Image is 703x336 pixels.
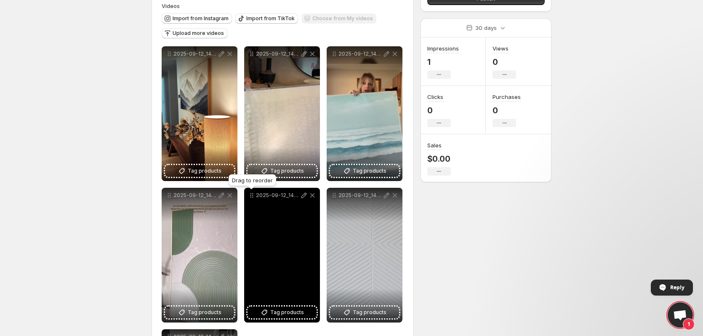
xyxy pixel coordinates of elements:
[493,57,516,67] p: 0
[246,15,295,22] span: Import from TikTok
[162,3,180,9] span: Videos
[330,165,399,177] button: Tag products
[327,188,402,323] div: 2025-09-12_141644_081Tag products
[427,141,442,149] h3: Sales
[188,167,221,175] span: Tag products
[235,13,298,24] button: Import from TikTok
[493,44,509,53] h3: Views
[327,46,402,181] div: 2025-09-12_141742_332Tag products
[427,57,459,67] p: 1
[173,51,217,57] p: 2025-09-12_141703_473
[188,308,221,317] span: Tag products
[248,307,317,318] button: Tag products
[162,28,227,38] button: Upload more videos
[270,308,304,317] span: Tag products
[427,44,459,53] h3: Impressions
[162,13,232,24] button: Import from Instagram
[670,280,684,295] span: Reply
[244,46,320,181] div: 2025-09-12_141751_423Tag products
[493,93,521,101] h3: Purchases
[244,188,320,323] div: 2025-09-12_141719_824Tag products
[338,51,382,57] p: 2025-09-12_141742_332
[427,93,443,101] h3: Clicks
[493,105,521,115] p: 0
[173,15,229,22] span: Import from Instagram
[353,167,386,175] span: Tag products
[475,24,497,32] p: 30 days
[256,51,300,57] p: 2025-09-12_141751_423
[173,30,224,37] span: Upload more videos
[256,192,300,199] p: 2025-09-12_141719_824
[668,302,693,328] div: Open chat
[353,308,386,317] span: Tag products
[162,188,237,323] div: 2025-09-12_141732_774Tag products
[270,167,304,175] span: Tag products
[165,307,234,318] button: Tag products
[165,165,234,177] button: Tag products
[683,318,695,330] span: 1
[248,165,317,177] button: Tag products
[162,46,237,181] div: 2025-09-12_141703_473Tag products
[427,105,451,115] p: 0
[338,192,382,199] p: 2025-09-12_141644_081
[427,154,451,164] p: $0.00
[173,192,217,199] p: 2025-09-12_141732_774
[330,307,399,318] button: Tag products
